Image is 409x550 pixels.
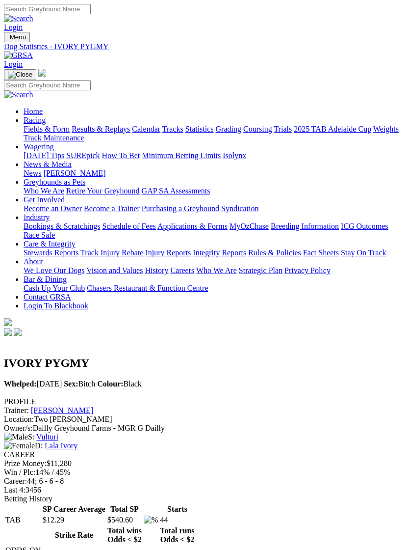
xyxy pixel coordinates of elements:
[97,380,123,388] b: Colour:
[5,515,41,525] td: TAB
[24,284,85,292] a: Cash Up Your Club
[24,222,100,230] a: Bookings & Scratchings
[4,4,91,14] input: Search
[248,248,301,257] a: Rules & Policies
[341,222,388,230] a: ICG Outcomes
[24,125,405,142] div: Racing
[142,151,221,160] a: Minimum Betting Limits
[24,266,84,275] a: We Love Our Dogs
[159,526,195,545] th: Total runs Odds < $2
[4,441,35,450] img: Female
[4,90,33,99] img: Search
[24,231,55,239] a: Race Safe
[4,433,28,441] img: Male
[4,328,12,336] img: facebook.svg
[239,266,282,275] a: Strategic Plan
[373,125,399,133] a: Weights
[4,450,405,459] div: CAREER
[24,116,46,124] a: Racing
[4,468,405,477] div: 14% / 45%
[193,248,246,257] a: Integrity Reports
[4,459,47,467] span: Prize Money:
[4,424,33,432] span: Owner/s:
[4,69,36,80] button: Toggle navigation
[170,266,194,275] a: Careers
[221,204,258,213] a: Syndication
[4,415,34,423] span: Location:
[4,80,91,90] input: Search
[24,275,67,283] a: Bar & Dining
[144,516,158,524] img: %
[4,51,33,60] img: GRSA
[64,380,95,388] span: Bitch
[24,293,71,301] a: Contact GRSA
[24,142,54,151] a: Wagering
[24,187,64,195] a: Who We Are
[24,248,405,257] div: Care & Integrity
[42,504,106,514] th: SP Career Average
[107,504,142,514] th: Total SP
[86,266,143,275] a: Vision and Values
[24,107,43,115] a: Home
[294,125,371,133] a: 2025 TAB Adelaide Cup
[159,515,195,525] td: 44
[24,213,50,221] a: Industry
[4,318,12,326] img: logo-grsa-white.png
[271,222,339,230] a: Breeding Information
[223,151,246,160] a: Isolynx
[8,71,32,79] img: Close
[24,125,70,133] a: Fields & Form
[24,284,405,293] div: Bar & Dining
[24,151,64,160] a: [DATE] Tips
[4,486,26,494] span: Last 4:
[24,134,84,142] a: Track Maintenance
[4,468,35,476] span: Win / Plc:
[4,32,30,42] button: Toggle navigation
[4,433,34,441] span: S:
[24,169,405,178] div: News & Media
[84,204,140,213] a: Become a Trainer
[64,380,78,388] b: Sex:
[107,515,142,525] td: $540.60
[24,204,82,213] a: Become an Owner
[4,459,405,468] div: $11,280
[185,125,214,133] a: Statistics
[4,486,405,495] div: 3456
[4,477,27,485] span: Career:
[42,526,106,545] th: Strike Rate
[24,204,405,213] div: Get Involved
[66,187,140,195] a: Retire Your Greyhound
[31,406,93,414] a: [PERSON_NAME]
[142,187,210,195] a: GAP SA Assessments
[102,151,140,160] a: How To Bet
[102,222,155,230] a: Schedule of Fees
[24,302,88,310] a: Login To Blackbook
[66,151,100,160] a: SUREpick
[87,284,208,292] a: Chasers Restaurant & Function Centre
[341,248,386,257] a: Stay On Track
[72,125,130,133] a: Results & Replays
[4,495,405,503] div: Betting History
[24,240,76,248] a: Care & Integrity
[4,415,405,424] div: Two [PERSON_NAME]
[284,266,331,275] a: Privacy Policy
[4,380,62,388] span: [DATE]
[80,248,143,257] a: Track Injury Rebate
[4,477,405,486] div: 44; 6 - 6 - 8
[24,222,405,240] div: Industry
[216,125,241,133] a: Grading
[24,266,405,275] div: About
[4,357,405,370] h2: IVORY PYGMY
[38,69,46,77] img: logo-grsa-white.png
[145,248,191,257] a: Injury Reports
[14,328,22,336] img: twitter.svg
[157,222,228,230] a: Applications & Forms
[4,424,405,433] div: Dailly Greyhound Farms - MGR G Dailly
[107,526,142,545] th: Total wins Odds < $2
[303,248,339,257] a: Fact Sheets
[4,23,23,31] a: Login
[24,257,43,266] a: About
[36,433,58,441] a: Vulturi
[4,14,33,23] img: Search
[24,151,405,160] div: Wagering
